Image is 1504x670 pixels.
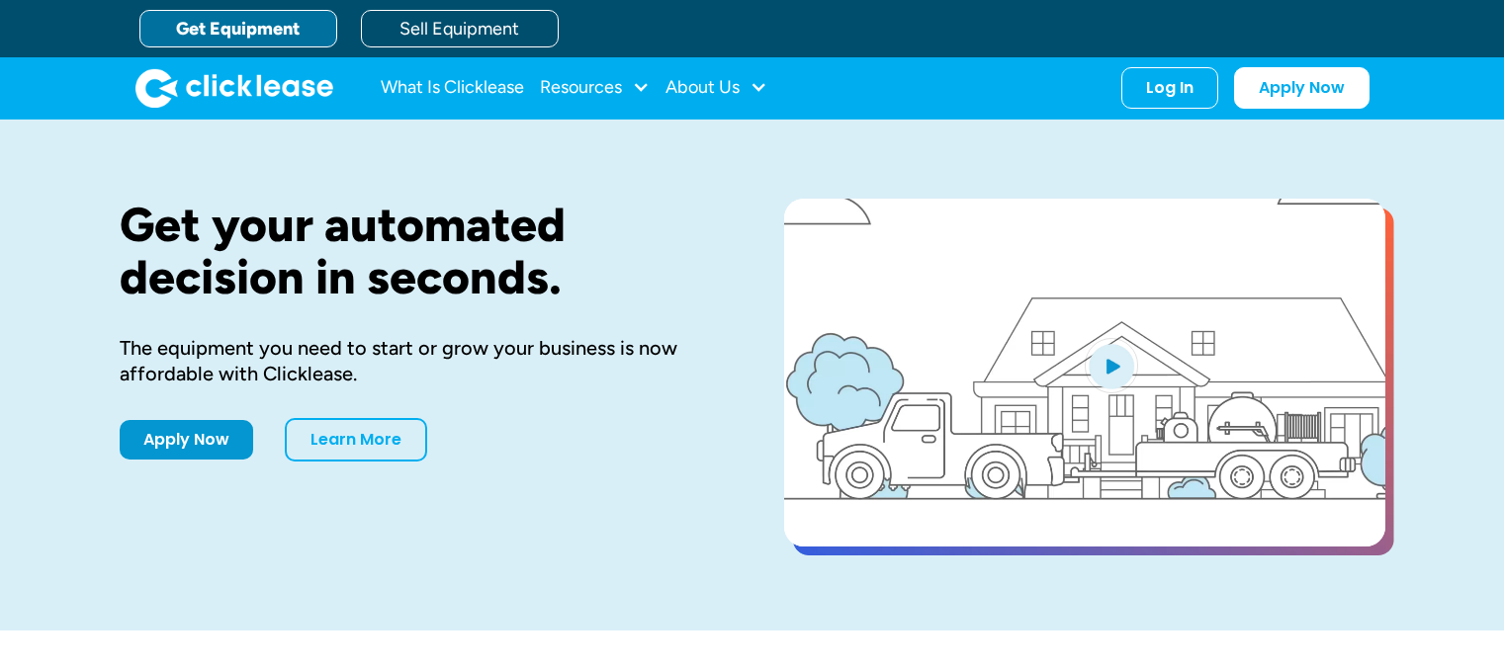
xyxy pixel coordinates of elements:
img: Blue play button logo on a light blue circular background [1085,338,1138,393]
a: home [135,68,333,108]
a: What Is Clicklease [381,68,524,108]
a: Apply Now [120,420,253,460]
div: Log In [1146,78,1194,98]
img: Clicklease logo [135,68,333,108]
a: Get Equipment [139,10,337,47]
div: Resources [540,68,650,108]
a: Apply Now [1234,67,1370,109]
div: The equipment you need to start or grow your business is now affordable with Clicklease. [120,335,721,386]
div: About Us [665,68,767,108]
a: open lightbox [784,199,1385,546]
a: Sell Equipment [361,10,559,47]
a: Learn More [285,418,427,461]
h1: Get your automated decision in seconds. [120,199,721,303]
